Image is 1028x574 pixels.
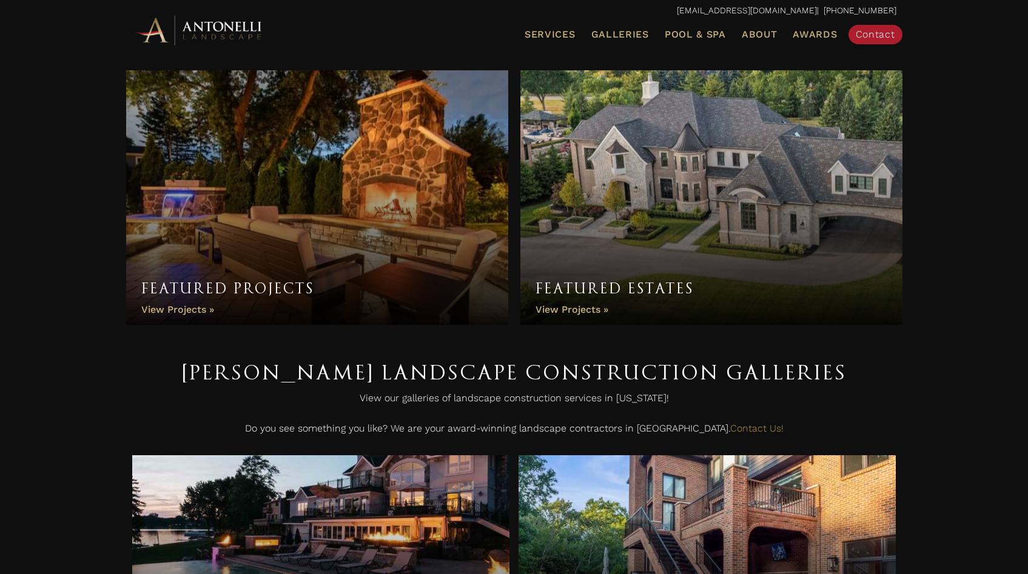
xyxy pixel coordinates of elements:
a: Galleries [586,27,654,42]
a: Services [520,27,580,42]
p: Do you see something you like? We are your award-winning landscape contractors in [GEOGRAPHIC_DATA]. [132,419,896,444]
span: Awards [793,28,837,40]
span: Galleries [591,28,649,40]
p: View our galleries of landscape construction services in [US_STATE]! [132,389,896,413]
span: Pool & Spa [665,28,726,40]
p: | [PHONE_NUMBER] [132,3,896,19]
a: [EMAIL_ADDRESS][DOMAIN_NAME] [677,5,817,15]
span: Services [525,30,576,39]
a: Awards [788,27,842,42]
span: Contact [856,28,895,40]
span: About [742,30,778,39]
a: Pool & Spa [660,27,731,42]
h1: [PERSON_NAME] Landscape Construction Galleries [132,355,896,389]
a: About [737,27,782,42]
img: Antonelli Horizontal Logo [132,13,266,47]
a: Contact Us! [730,422,784,434]
a: Contact [848,25,902,44]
